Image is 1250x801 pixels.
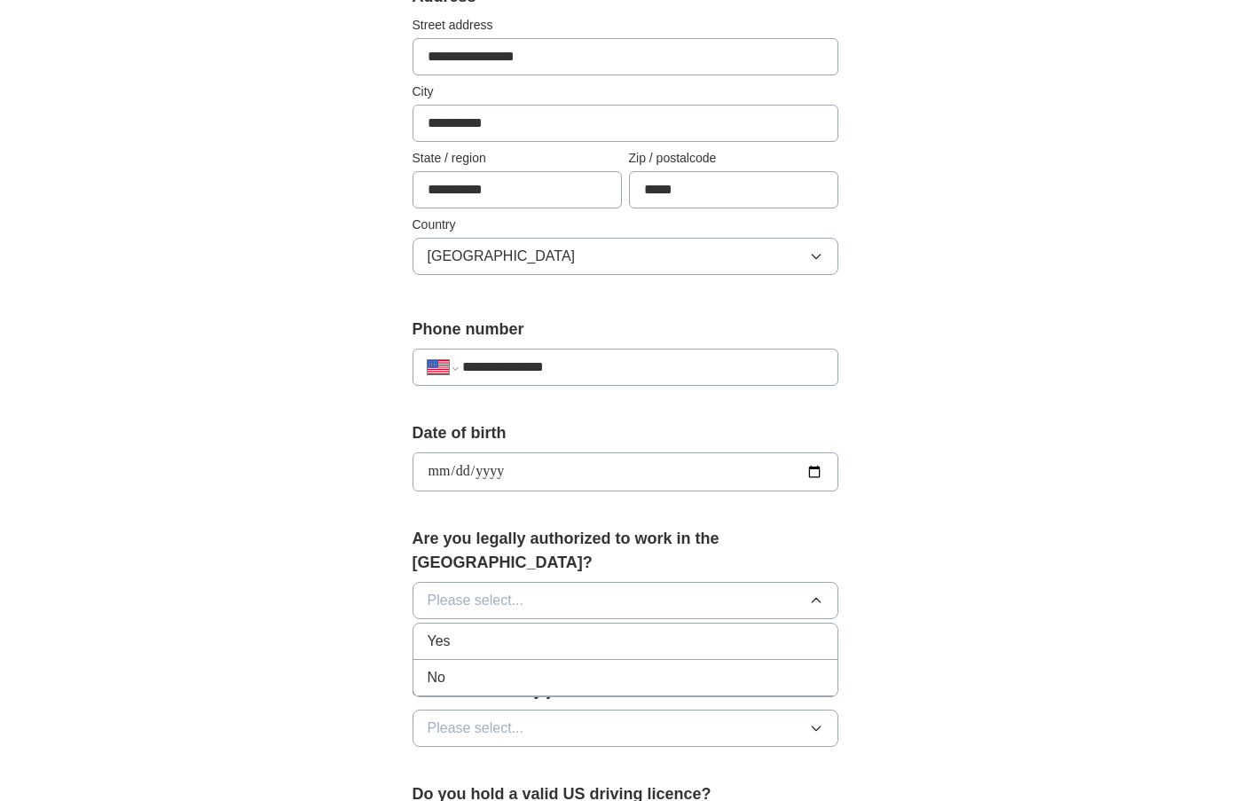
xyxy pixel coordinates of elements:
[428,246,576,267] span: [GEOGRAPHIC_DATA]
[428,590,524,611] span: Please select...
[428,718,524,739] span: Please select...
[428,631,451,652] span: Yes
[413,16,838,35] label: Street address
[413,710,838,747] button: Please select...
[413,82,838,101] label: City
[413,421,838,445] label: Date of birth
[428,667,445,688] span: No
[413,527,838,575] label: Are you legally authorized to work in the [GEOGRAPHIC_DATA]?
[413,582,838,619] button: Please select...
[413,216,838,234] label: Country
[413,238,838,275] button: [GEOGRAPHIC_DATA]
[413,149,622,168] label: State / region
[413,318,838,342] label: Phone number
[629,149,838,168] label: Zip / postalcode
